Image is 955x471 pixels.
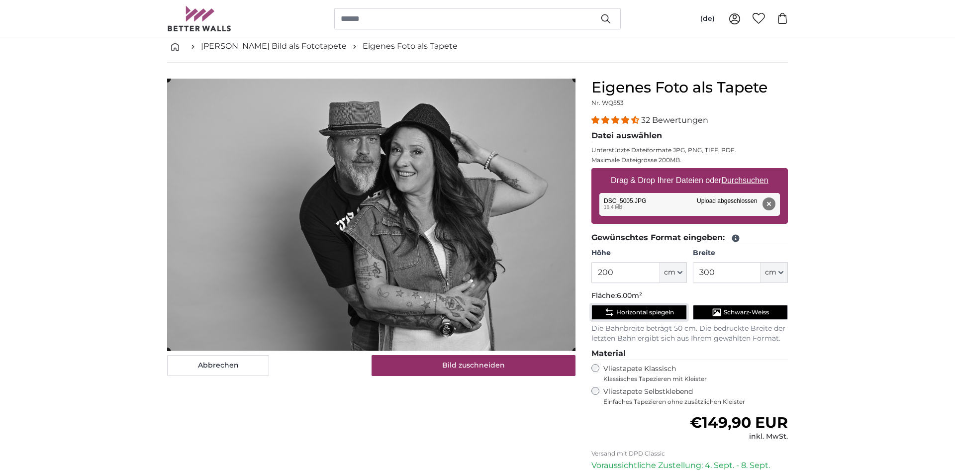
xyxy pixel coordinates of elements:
[591,79,788,96] h1: Eigenes Foto als Tapete
[724,308,769,316] span: Schwarz-Weiss
[603,364,779,383] label: Vliestapete Klassisch
[363,40,458,52] a: Eigenes Foto als Tapete
[693,248,788,258] label: Breite
[591,156,788,164] p: Maximale Dateigrösse 200MB.
[591,305,686,320] button: Horizontal spiegeln
[603,387,788,406] label: Vliestapete Selbstklebend
[591,450,788,458] p: Versand mit DPD Classic
[664,268,675,278] span: cm
[722,176,768,185] u: Durchsuchen
[641,115,708,125] span: 32 Bewertungen
[591,348,788,360] legend: Material
[591,232,788,244] legend: Gewünschtes Format eingeben:
[692,10,723,28] button: (de)
[201,40,347,52] a: [PERSON_NAME] Bild als Fototapete
[167,355,269,376] button: Abbrechen
[603,398,788,406] span: Einfaches Tapezieren ohne zusätzlichen Kleister
[591,146,788,154] p: Unterstützte Dateiformate JPG, PNG, TIFF, PDF.
[690,413,788,432] span: €149,90 EUR
[591,99,624,106] span: Nr. WQ553
[372,355,576,376] button: Bild zuschneiden
[591,248,686,258] label: Höhe
[761,262,788,283] button: cm
[591,115,641,125] span: 4.31 stars
[167,30,788,63] nav: breadcrumbs
[167,6,232,31] img: Betterwalls
[765,268,776,278] span: cm
[660,262,687,283] button: cm
[603,375,779,383] span: Klassisches Tapezieren mit Kleister
[607,171,772,190] label: Drag & Drop Ihrer Dateien oder
[591,324,788,344] p: Die Bahnbreite beträgt 50 cm. Die bedruckte Breite der letzten Bahn ergibt sich aus Ihrem gewählt...
[617,291,642,300] span: 6.00m²
[690,432,788,442] div: inkl. MwSt.
[591,291,788,301] p: Fläche:
[693,305,788,320] button: Schwarz-Weiss
[616,308,674,316] span: Horizontal spiegeln
[591,130,788,142] legend: Datei auswählen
